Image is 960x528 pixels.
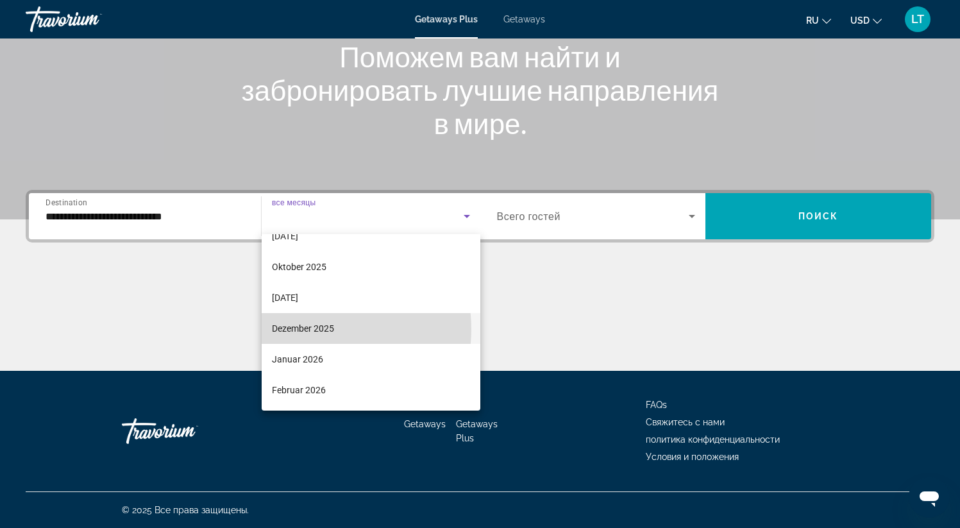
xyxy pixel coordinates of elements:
span: Februar 2026 [272,382,326,398]
span: Oktober 2025 [272,259,326,275]
span: Januar 2026 [272,352,323,367]
span: [DATE] [272,228,298,244]
span: Dezember 2025 [272,321,334,336]
iframe: Schaltfläche zum Öffnen des Messaging-Fensters [909,477,950,518]
span: [DATE] [272,290,298,305]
